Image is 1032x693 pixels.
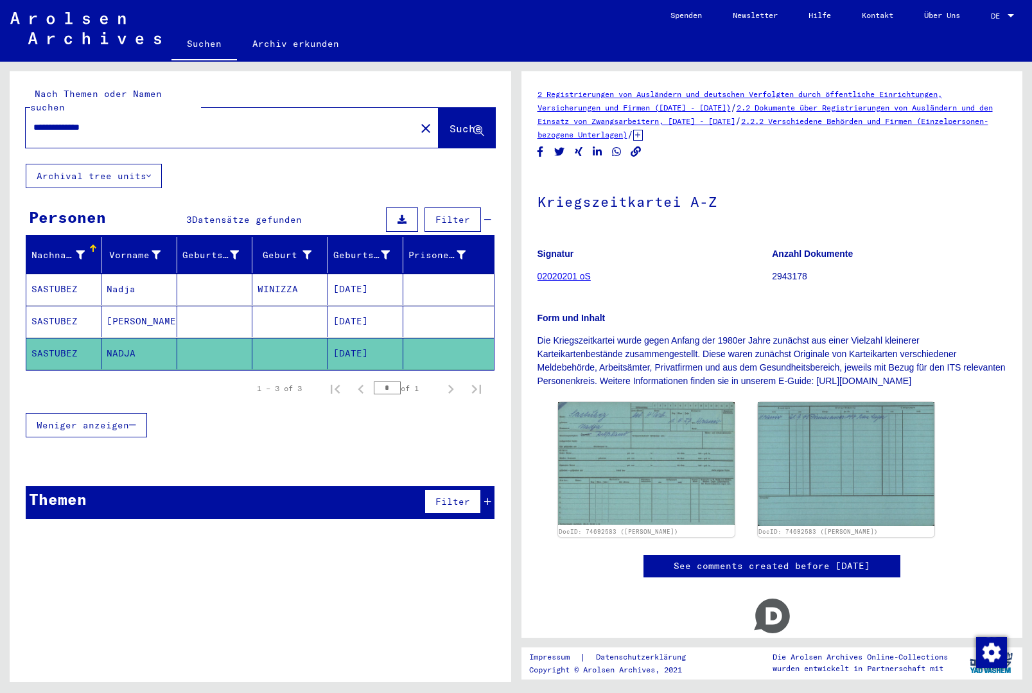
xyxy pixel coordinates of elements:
[258,249,311,262] div: Geburt‏
[171,28,237,62] a: Suchen
[758,528,878,535] a: DocID: 74692583 ([PERSON_NAME])
[26,274,101,305] mat-cell: SASTUBEZ
[328,306,403,337] mat-cell: [DATE]
[10,12,161,44] img: Arolsen_neg.svg
[328,274,403,305] mat-cell: [DATE]
[559,528,678,535] a: DocID: 74692583 ([PERSON_NAME])
[439,108,495,148] button: Suche
[424,207,481,232] button: Filter
[450,122,482,135] span: Suche
[529,651,701,664] div: |
[772,270,1006,283] p: 2943178
[538,172,1007,229] h1: Kriegszeitkartei A-Z
[26,338,101,369] mat-cell: SASTUBEZ
[107,245,176,265] div: Vorname
[186,214,192,225] span: 3
[403,237,493,273] mat-header-cell: Prisoner #
[101,237,177,273] mat-header-cell: Vorname
[31,249,85,262] div: Nachname
[418,121,433,136] mat-icon: close
[529,651,580,664] a: Impressum
[976,637,1007,668] img: Zustimmung ändern
[101,306,177,337] mat-cell: [PERSON_NAME]
[586,651,701,664] a: Datenschutzerklärung
[572,144,586,160] button: Share on Xing
[538,334,1007,388] p: Die Kriegszeitkartei wurde gegen Anfang der 1980er Jahre zunächst aus einer Vielzahl kleinerer Ka...
[558,402,735,525] img: 001.jpg
[101,274,177,305] mat-cell: Nadja
[107,249,160,262] div: Vorname
[408,249,465,262] div: Prisoner #
[408,245,481,265] div: Prisoner #
[538,313,606,323] b: Form und Inhalt
[101,338,177,369] mat-cell: NADJA
[192,214,302,225] span: Datensätze gefunden
[538,103,993,126] a: 2.2 Dokumente über Registrierungen von Ausländern und den Einsatz von Zwangsarbeitern, [DATE] - [...
[674,559,870,573] a: See comments created before [DATE]
[534,144,547,160] button: Share on Facebook
[967,647,1015,679] img: yv_logo.png
[237,28,354,59] a: Archiv erkunden
[627,128,633,140] span: /
[538,116,988,139] a: 2.2.2 Verschiedene Behörden und Firmen (Einzelpersonen-bezogene Unterlagen)
[252,274,328,305] mat-cell: WINIZZA
[731,101,737,113] span: /
[591,144,604,160] button: Share on LinkedIn
[975,636,1006,667] div: Zustimmung ändern
[29,206,106,229] div: Personen
[538,249,574,259] b: Signatur
[252,237,328,273] mat-header-cell: Geburt‏
[177,237,252,273] mat-header-cell: Geburtsname
[26,306,101,337] mat-cell: SASTUBEZ
[991,12,1005,21] span: DE
[182,249,239,262] div: Geburtsname
[333,245,406,265] div: Geburtsdatum
[438,376,464,401] button: Next page
[773,651,948,663] p: Die Arolsen Archives Online-Collections
[529,664,701,676] p: Copyright © Arolsen Archives, 2021
[374,382,438,394] div: of 1
[182,245,255,265] div: Geburtsname
[37,419,129,431] span: Weniger anzeigen
[610,144,624,160] button: Share on WhatsApp
[773,663,948,674] p: wurden entwickelt in Partnerschaft mit
[26,237,101,273] mat-header-cell: Nachname
[413,115,439,141] button: Clear
[257,383,302,394] div: 1 – 3 of 3
[348,376,374,401] button: Previous page
[31,245,101,265] div: Nachname
[464,376,489,401] button: Last page
[758,402,934,526] img: 002.jpg
[538,89,942,112] a: 2 Registrierungen von Ausländern und deutschen Verfolgten durch öffentliche Einrichtungen, Versic...
[435,214,470,225] span: Filter
[333,249,390,262] div: Geburtsdatum
[435,496,470,507] span: Filter
[29,487,87,511] div: Themen
[735,115,741,127] span: /
[258,245,327,265] div: Geburt‏
[328,338,403,369] mat-cell: [DATE]
[538,271,591,281] a: 02020201 oS
[322,376,348,401] button: First page
[424,489,481,514] button: Filter
[30,88,162,113] mat-label: Nach Themen oder Namen suchen
[26,413,147,437] button: Weniger anzeigen
[328,237,403,273] mat-header-cell: Geburtsdatum
[629,144,643,160] button: Copy link
[553,144,566,160] button: Share on Twitter
[26,164,162,188] button: Archival tree units
[772,249,853,259] b: Anzahl Dokumente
